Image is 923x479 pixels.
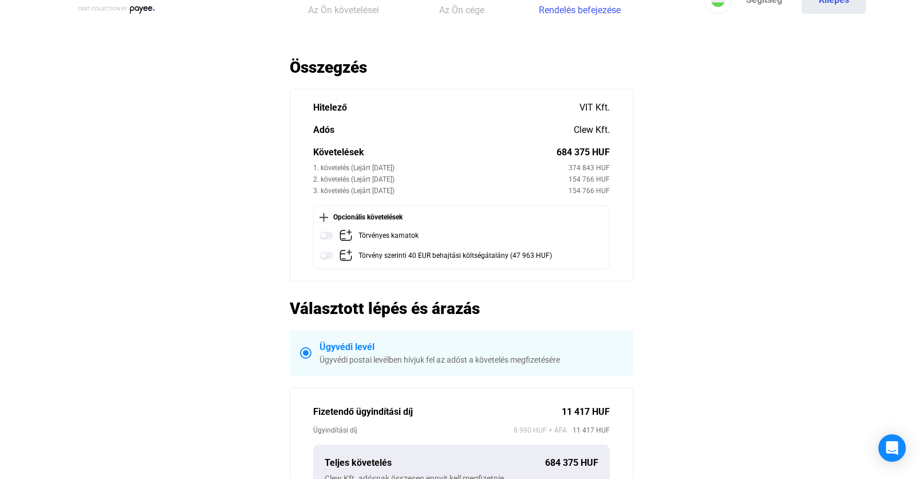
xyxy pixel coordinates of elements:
img: toggle-off [319,229,333,242]
div: 1. követelés (Lejárt [DATE]) [313,162,569,174]
h2: Választott lépés és árazás [290,299,633,319]
div: 684 375 HUF [545,456,598,470]
div: Ügyvédi postai levélben hívjuk fel az adóst a követelés megfizetésére [319,354,623,366]
div: Követelések [313,146,557,159]
span: Az Ön követelései [308,5,379,15]
span: 8 990 HUF + ÁFA [514,425,567,436]
img: add-claim [339,229,353,242]
span: 11 417 HUF [567,425,610,436]
div: Ügyindítási díj [313,425,514,436]
span: Az Ön cége [439,5,484,15]
div: Adós [313,123,574,137]
img: toggle-off [319,249,333,262]
div: 154 766 HUF [569,185,610,197]
div: Open Intercom Messenger [878,434,906,462]
div: Clew Kft. [574,123,610,137]
div: Törvény szerinti 40 EUR behajtási költségátalány (47 963 HUF) [358,249,552,263]
span: Rendelés befejezése [539,5,621,15]
div: Ügyvédi levél [319,340,623,354]
div: Opcionális követelések [319,211,603,223]
div: Teljes követelés [325,456,545,470]
div: Törvényes kamatok [358,229,419,243]
h2: Összegzés [290,57,633,77]
img: plus-black [319,213,328,222]
div: 154 766 HUF [569,174,610,185]
div: 11 417 HUF [562,405,610,419]
div: VIT Kft. [579,101,610,115]
div: Hitelező [313,101,579,115]
img: add-claim [339,249,353,262]
div: 374 843 HUF [569,162,610,174]
div: Fizetendő ügyindítási díj [313,405,562,419]
div: 3. követelés (Lejárt [DATE]) [313,185,569,197]
div: 2. követelés (Lejárt [DATE]) [313,174,569,185]
div: 684 375 HUF [557,146,610,159]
